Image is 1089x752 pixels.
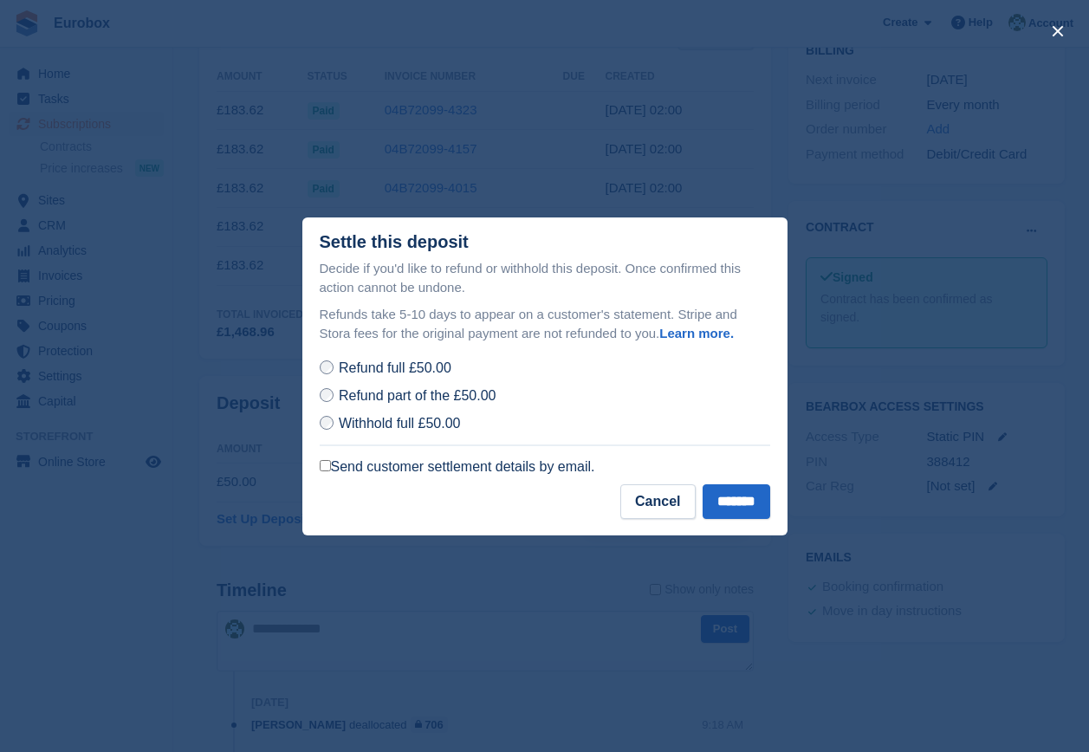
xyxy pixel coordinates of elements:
p: Decide if you'd like to refund or withhold this deposit. Once confirmed this action cannot be und... [320,259,770,298]
p: Refunds take 5-10 days to appear on a customer's statement. Stripe and Stora fees for the origina... [320,305,770,344]
span: Withhold full £50.00 [339,416,461,431]
input: Refund full £50.00 [320,360,334,374]
button: close [1044,17,1072,45]
input: Send customer settlement details by email. [320,460,331,471]
span: Refund full £50.00 [339,360,451,375]
input: Refund part of the £50.00 [320,388,334,402]
button: Cancel [620,484,695,519]
div: Settle this deposit [320,232,469,252]
a: Learn more. [659,326,734,340]
label: Send customer settlement details by email. [320,458,595,476]
input: Withhold full £50.00 [320,416,334,430]
span: Refund part of the £50.00 [339,388,496,403]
